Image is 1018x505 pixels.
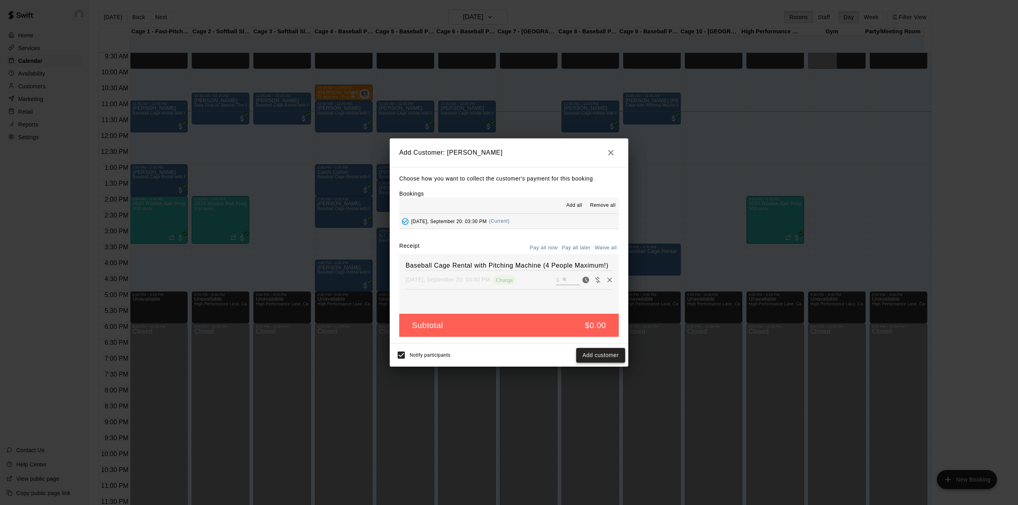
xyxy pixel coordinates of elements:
[585,320,606,331] h5: $0.00
[489,218,510,224] span: (Current)
[399,190,424,197] label: Bookings
[604,274,616,286] button: Remove
[399,214,619,229] button: Added - Collect Payment[DATE], September 20: 03:30 PM(Current)
[410,353,451,358] span: Notify participants
[593,242,619,254] button: Waive all
[412,320,443,331] h5: Subtotal
[406,260,612,271] h6: Baseball Cage Rental with Pitching Machine (4 People Maximum!)
[406,276,490,284] p: [DATE], September 20: 03:30 PM
[576,348,625,363] button: Add customer
[587,199,619,212] button: Remove all
[560,242,593,254] button: Pay all later
[566,202,582,210] span: Add all
[399,174,619,184] p: Choose how you want to collect the customer's payment for this booking
[528,242,560,254] button: Pay all now
[399,242,420,254] label: Receipt
[390,138,628,167] h2: Add Customer: [PERSON_NAME]
[592,276,604,283] span: Waive payment
[556,276,559,284] p: $
[561,199,587,212] button: Add all
[590,202,616,210] span: Remove all
[411,218,487,224] span: [DATE], September 20: 03:30 PM
[580,276,592,283] span: Pay now
[399,216,411,227] button: Added - Collect Payment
